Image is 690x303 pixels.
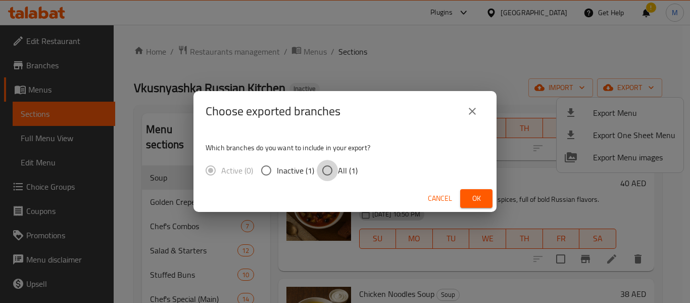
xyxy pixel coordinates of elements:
[428,192,452,205] span: Cancel
[460,99,484,123] button: close
[424,189,456,208] button: Cancel
[277,164,314,177] span: Inactive (1)
[468,192,484,205] span: Ok
[206,103,340,119] h2: Choose exported branches
[221,164,253,177] span: Active (0)
[460,189,492,208] button: Ok
[338,164,358,177] span: All (1)
[206,143,484,153] p: Which branches do you want to include in your export?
